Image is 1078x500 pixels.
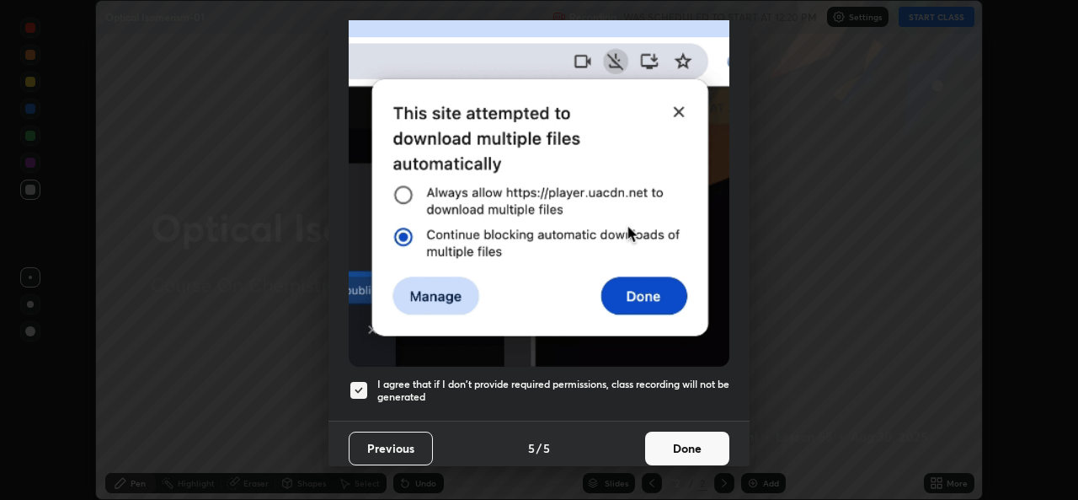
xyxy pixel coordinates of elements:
[528,439,535,457] h4: 5
[645,432,729,465] button: Done
[377,378,729,404] h5: I agree that if I don't provide required permissions, class recording will not be generated
[349,432,433,465] button: Previous
[543,439,550,457] h4: 5
[536,439,542,457] h4: /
